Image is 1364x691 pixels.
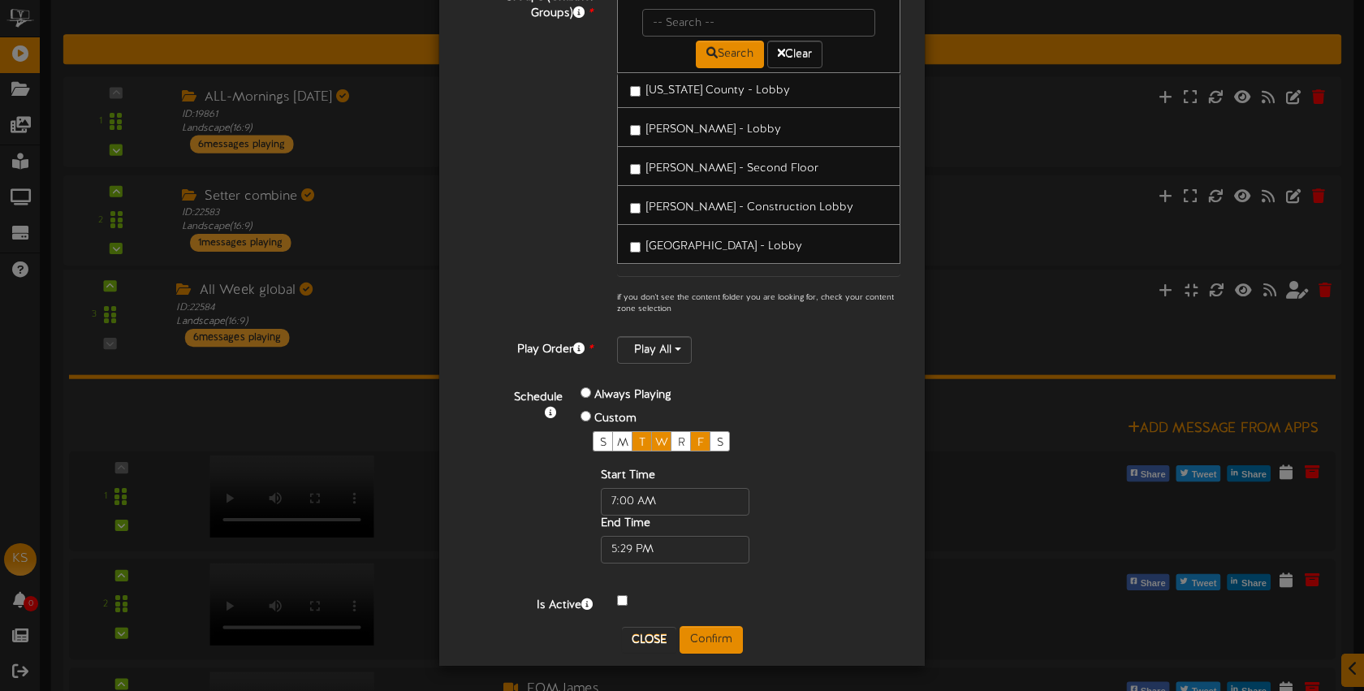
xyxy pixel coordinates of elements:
[630,203,641,214] input: [PERSON_NAME] - Construction Lobby
[630,125,641,136] input: [PERSON_NAME] - Lobby
[697,437,704,449] span: F
[646,240,802,253] span: [GEOGRAPHIC_DATA] - Lobby
[630,164,641,175] input: [PERSON_NAME] - Second Floor
[646,201,853,214] span: [PERSON_NAME] - Construction Lobby
[639,437,645,449] span: T
[451,336,605,358] label: Play Order
[646,123,781,136] span: [PERSON_NAME] - Lobby
[678,437,685,449] span: R
[622,627,676,653] button: Close
[601,468,655,484] label: Start Time
[601,516,650,532] label: End Time
[451,592,605,614] label: Is Active
[767,41,822,68] button: Clear
[514,391,563,404] b: Schedule
[594,387,671,404] label: Always Playing
[646,162,818,175] span: [PERSON_NAME] - Second Floor
[617,437,628,449] span: M
[594,411,637,427] label: Custom
[646,84,790,97] span: [US_STATE] County - Lobby
[696,41,764,68] button: Search
[630,86,641,97] input: [US_STATE] County - Lobby
[617,336,692,364] button: Play All
[642,9,875,37] input: -- Search --
[717,437,723,449] span: S
[680,626,743,654] button: Confirm
[630,242,641,253] input: [GEOGRAPHIC_DATA] - Lobby
[655,437,668,449] span: W
[600,437,606,449] span: S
